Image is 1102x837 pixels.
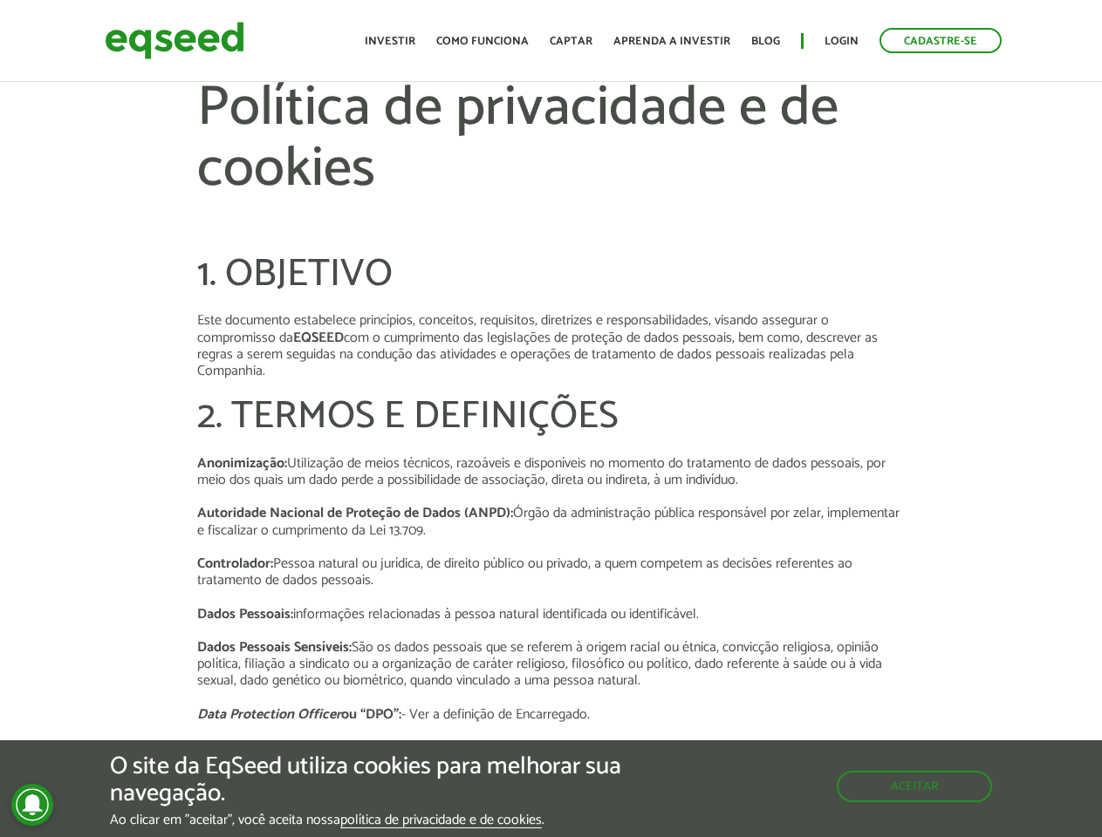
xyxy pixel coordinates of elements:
[340,813,542,827] a: política de privacidade e de cookies
[197,452,287,475] strong: Anonimização:
[110,753,639,807] h5: O site da EqSeed utiliza cookies para melhorar sua navegação.
[197,78,906,254] h1: Política de privacidade e de cookies
[197,312,906,379] p: Este documento estabelece princípios, conceitos, requisitos, diretrizes e responsabilidades, visa...
[436,36,529,47] a: Como funciona
[751,36,780,47] a: Blog
[197,736,245,759] strong: Diretriz:
[293,326,344,350] strong: EQSEED
[197,555,906,589] p: Pessoa natural ou jurídica, de direito público ou privado, a quem competem as decisões referentes...
[197,501,513,525] strong: Autoridade Nacional de Proteção de Dados (ANPD):
[197,703,341,726] em: Data Protection Officer
[341,703,401,726] strong: ou “DPO”:
[197,552,273,575] strong: Controlador:
[197,602,293,626] strong: Dados Pessoais:
[197,606,906,623] p: informações relacionadas à pessoa natural identificada ou identificável.
[197,396,906,438] h2: 2. TERMOS E DEFINIÇÕES
[825,36,859,47] a: Login
[197,505,906,538] p: Órgão da administração pública responsável por zelar, implementar e fiscalizar o cumprimento da L...
[197,254,906,296] h2: 1. OBJETIVO
[197,706,906,723] p: - Ver a definição de Encarregado.
[365,36,415,47] a: Investir
[110,811,639,827] p: Ao clicar em "aceitar", você aceita nossa .
[880,28,1002,53] a: Cadastre-se
[197,455,906,488] p: Utilização de meios técnicos, razoáveis e disponíveis no momento do tratamento de dados pessoais,...
[105,17,244,64] img: EqSeed
[197,639,906,690] p: São os dados pessoais que se referem à origem racial ou étnica, convicção religiosa, opinião polí...
[550,36,592,47] a: Captar
[197,636,352,659] strong: Dados Pessoais Sensíveis:
[837,771,992,802] button: Aceitar
[613,36,730,47] a: Aprenda a investir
